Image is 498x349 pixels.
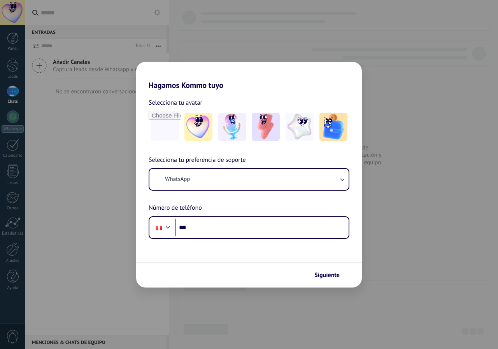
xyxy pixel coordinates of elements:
h2: Hagamos Kommo tuyo [136,62,362,90]
div: Peru: + 51 [152,219,167,236]
button: Siguiente [311,268,350,282]
img: -1.jpeg [184,113,212,141]
span: Selecciona tu avatar [149,98,202,108]
img: -3.jpeg [252,113,280,141]
span: WhatsApp [165,175,190,183]
img: -5.jpeg [319,113,347,141]
img: -2.jpeg [218,113,246,141]
span: Siguiente [314,272,340,278]
img: -4.jpeg [286,113,314,141]
span: Selecciona tu preferencia de soporte [149,155,246,165]
span: Número de teléfono [149,203,202,213]
button: WhatsApp [149,169,349,190]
